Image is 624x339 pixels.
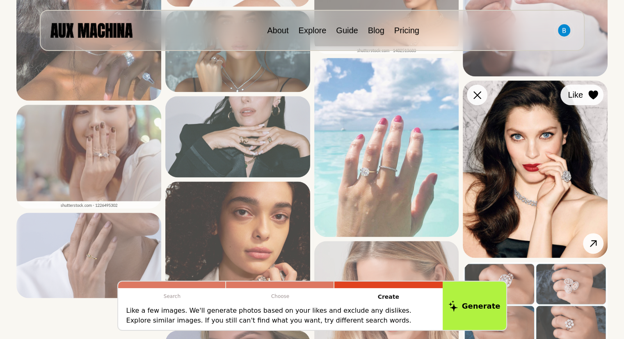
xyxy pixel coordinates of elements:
[16,213,161,298] img: Search result
[165,181,310,326] img: Search result
[118,288,226,305] p: Search
[165,96,310,177] img: Search result
[394,26,419,35] a: Pricing
[314,58,459,237] img: Search result
[558,24,570,37] img: Avatar
[165,11,310,92] img: Search result
[267,26,288,35] a: About
[463,80,608,258] img: Search result
[568,89,583,101] span: Like
[50,23,133,37] img: AUX MACHINA
[334,288,443,306] p: Create
[443,282,506,330] button: Generate
[336,26,358,35] a: Guide
[226,288,334,305] p: Choose
[368,26,384,35] a: Blog
[298,26,326,35] a: Explore
[16,105,161,208] img: Search result
[560,85,603,105] button: Like
[126,306,434,325] p: Like a few images. We'll generate photos based on your likes and exclude any dislikes. Explore si...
